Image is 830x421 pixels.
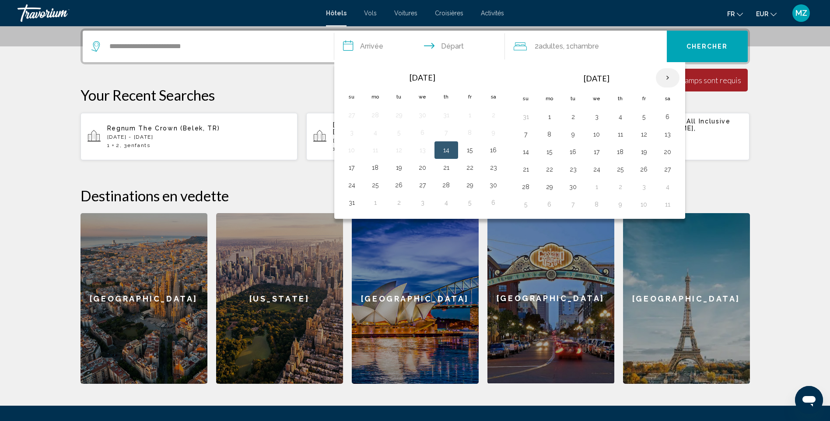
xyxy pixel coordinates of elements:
[333,146,336,152] span: 1
[463,179,477,191] button: Day 29
[345,161,359,174] button: Day 17
[392,126,406,139] button: Day 5
[345,126,359,139] button: Day 3
[566,128,580,140] button: Day 9
[487,161,501,174] button: Day 23
[727,11,735,18] span: fr
[519,128,533,140] button: Day 7
[613,128,627,140] button: Day 11
[81,213,207,384] div: [GEOGRAPHIC_DATA]
[649,75,741,85] div: Tous les champs sont requis
[120,142,151,148] span: , 3
[326,10,347,17] a: Hôtels
[519,198,533,210] button: Day 5
[686,43,728,50] span: Chercher
[463,196,477,209] button: Day 5
[519,163,533,175] button: Day 21
[416,144,430,156] button: Day 13
[756,7,777,20] button: Change currency
[538,68,656,89] th: [DATE]
[543,111,557,123] button: Day 1
[81,86,750,104] p: Your Recent Searches
[333,121,489,135] span: [GEOGRAPHIC_DATA], [GEOGRAPHIC_DATA], [GEOGRAPHIC_DATA]
[637,111,651,123] button: Day 5
[590,111,604,123] button: Day 3
[623,213,750,384] a: [GEOGRAPHIC_DATA]
[345,109,359,121] button: Day 27
[543,163,557,175] button: Day 22
[435,10,463,17] a: Croisières
[345,196,359,209] button: Day 31
[439,161,453,174] button: Day 21
[216,213,343,384] a: [US_STATE]
[656,68,679,88] button: Next month
[661,198,675,210] button: Day 11
[463,126,477,139] button: Day 8
[364,10,377,17] a: Vols
[519,181,533,193] button: Day 28
[481,10,504,17] span: Activités
[368,126,382,139] button: Day 4
[345,144,359,156] button: Day 10
[392,196,406,209] button: Day 2
[463,161,477,174] button: Day 22
[368,109,382,121] button: Day 28
[487,126,501,139] button: Day 9
[306,112,524,161] button: [GEOGRAPHIC_DATA], [GEOGRAPHIC_DATA], [GEOGRAPHIC_DATA][DATE] - [DATE]12
[392,161,406,174] button: Day 19
[590,146,604,158] button: Day 17
[505,31,667,62] button: Travelers: 2 adults, 0 children
[116,142,120,148] span: 2
[487,144,501,156] button: Day 16
[416,196,430,209] button: Day 3
[613,111,627,123] button: Day 4
[667,31,748,62] button: Chercher
[439,144,453,156] button: Day 14
[81,112,298,161] button: Regnum The Crown (Belek, TR)[DATE] - [DATE]12, 3Enfants
[463,109,477,121] button: Day 1
[439,179,453,191] button: Day 28
[107,134,291,140] p: [DATE] - [DATE]
[590,163,604,175] button: Day 24
[543,128,557,140] button: Day 8
[661,163,675,175] button: Day 27
[661,146,675,158] button: Day 20
[543,181,557,193] button: Day 29
[18,4,317,22] a: Travorium
[566,146,580,158] button: Day 16
[392,144,406,156] button: Day 12
[566,163,580,175] button: Day 23
[368,196,382,209] button: Day 1
[368,179,382,191] button: Day 25
[487,179,501,191] button: Day 30
[613,146,627,158] button: Day 18
[81,187,750,204] h2: Destinations en vedette
[637,146,651,158] button: Day 19
[107,142,110,148] span: 1
[756,11,768,18] span: EUR
[727,7,743,20] button: Change language
[543,146,557,158] button: Day 15
[661,128,675,140] button: Day 13
[416,179,430,191] button: Day 27
[590,128,604,140] button: Day 10
[539,42,563,50] span: Adultes
[368,144,382,156] button: Day 11
[637,181,651,193] button: Day 3
[352,213,479,384] a: [GEOGRAPHIC_DATA]
[637,128,651,140] button: Day 12
[463,144,477,156] button: Day 15
[107,125,220,132] span: Regnum The Crown (Belek, TR)
[392,179,406,191] button: Day 26
[392,109,406,121] button: Day 29
[394,10,417,17] a: Voitures
[661,181,675,193] button: Day 4
[416,161,430,174] button: Day 20
[590,198,604,210] button: Day 8
[790,4,812,22] button: User Menu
